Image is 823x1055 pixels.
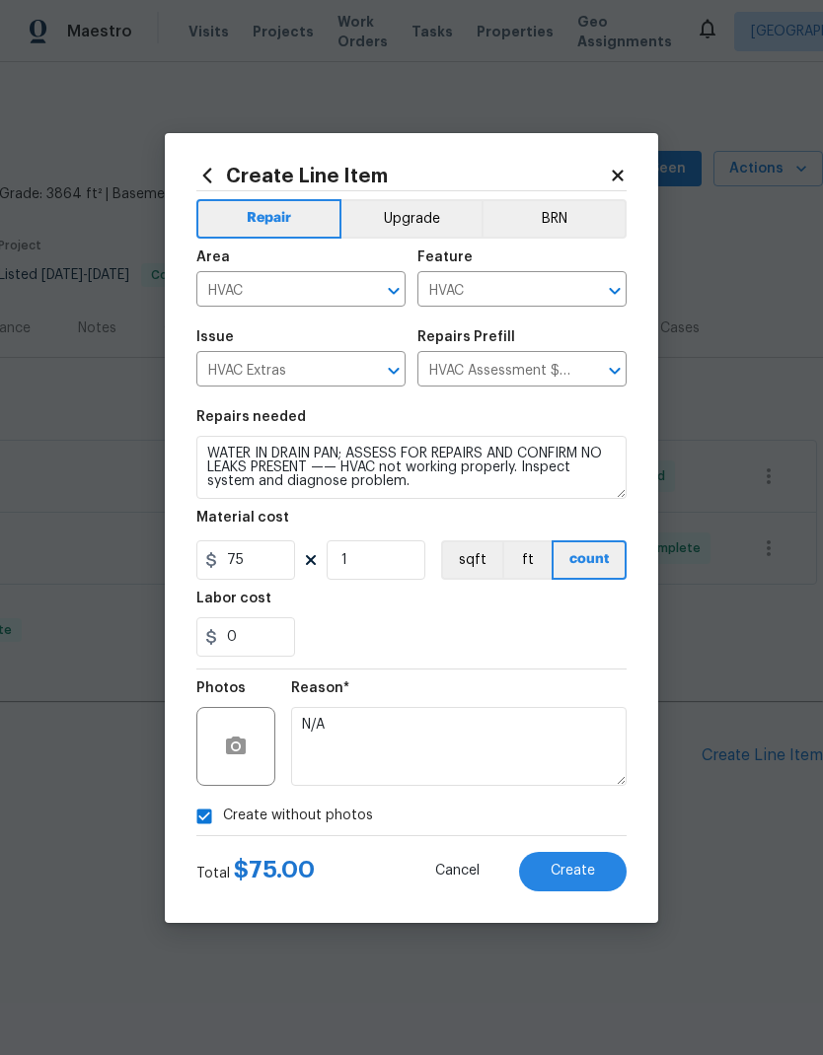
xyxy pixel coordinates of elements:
[380,357,408,385] button: Open
[196,860,315,883] div: Total
[291,707,627,786] textarea: N/A
[601,277,629,305] button: Open
[196,592,271,605] h5: Labor cost
[196,681,246,695] h5: Photos
[196,165,609,186] h2: Create Line Item
[482,199,627,239] button: BRN
[435,864,480,879] span: Cancel
[291,681,349,695] h5: Reason*
[196,250,230,264] h5: Area
[196,511,289,525] h5: Material cost
[417,250,473,264] h5: Feature
[380,277,408,305] button: Open
[196,410,306,424] h5: Repairs needed
[196,330,234,344] h5: Issue
[404,852,511,891] button: Cancel
[223,806,373,826] span: Create without photos
[441,540,502,580] button: sqft
[502,540,552,580] button: ft
[196,436,627,499] textarea: WATER IN DRAIN PAN; ASSESS FOR REPAIRS AND CONFIRM NO LEAKS PRESENT —— HVAC not working properly....
[601,357,629,385] button: Open
[417,330,515,344] h5: Repairs Prefill
[341,199,483,239] button: Upgrade
[519,852,627,891] button: Create
[552,540,627,580] button: count
[234,858,315,881] span: $ 75.00
[551,864,595,879] span: Create
[196,199,341,239] button: Repair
